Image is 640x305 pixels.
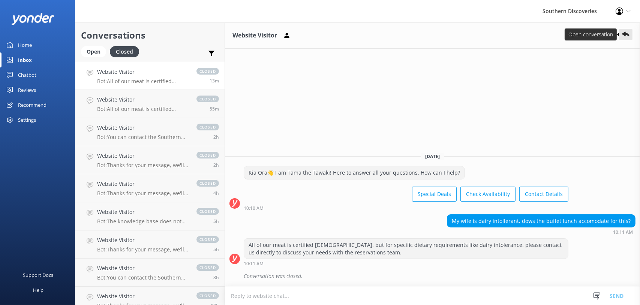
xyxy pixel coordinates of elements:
[97,68,189,76] h4: Website Visitor
[213,134,219,140] span: Oct 16 2025 08:15am (UTC +13:00) Pacific/Auckland
[196,68,219,75] span: closed
[97,162,189,169] p: Bot: Thanks for your message, we'll get back to you as soon as we can. You're also welcome to kee...
[213,218,219,224] span: Oct 16 2025 05:15am (UTC +13:00) Pacific/Auckland
[613,230,633,235] strong: 10:11 AM
[75,259,225,287] a: Website VisitorBot:You can contact the Southern Discoveries team by phone at [PHONE_NUMBER] withi...
[18,52,32,67] div: Inbox
[196,236,219,243] span: closed
[196,152,219,158] span: closed
[11,13,54,25] img: yonder-white-logo.png
[81,28,219,42] h2: Conversations
[75,146,225,174] a: Website VisitorBot:Thanks for your message, we'll get back to you as soon as we can. You're also ...
[244,270,636,283] div: Conversation was closed.
[210,78,219,84] span: Oct 16 2025 10:11am (UTC +13:00) Pacific/Auckland
[412,187,457,202] button: Special Deals
[75,90,225,118] a: Website VisitorBot:All of our meat is certified [DEMOGRAPHIC_DATA]. However, please contact us di...
[196,96,219,102] span: closed
[97,218,189,225] p: Bot: The knowledge base does not specify whether you need to provide information for all people w...
[244,262,264,266] strong: 10:11 AM
[244,261,568,266] div: Oct 16 2025 10:11am (UTC +13:00) Pacific/Auckland
[75,62,225,90] a: Website VisitorBot:All of our meat is certified [DEMOGRAPHIC_DATA], but for specific dietary requ...
[447,229,636,235] div: Oct 16 2025 10:11am (UTC +13:00) Pacific/Auckland
[244,206,264,211] strong: 10:10 AM
[97,208,189,216] h4: Website Visitor
[213,190,219,196] span: Oct 16 2025 05:59am (UTC +13:00) Pacific/Auckland
[97,274,189,281] p: Bot: You can contact the Southern Discoveries team by phone at [PHONE_NUMBER] within [GEOGRAPHIC_...
[97,106,189,112] p: Bot: All of our meat is certified [DEMOGRAPHIC_DATA]. However, please contact us directly to disc...
[97,292,189,301] h4: Website Visitor
[18,67,36,82] div: Chatbot
[229,270,636,283] div: 2025-10-15T21:24:26.894
[460,187,516,202] button: Check Availability
[447,215,635,227] div: My wife is dairy intollerant, dows the buffet lunch accomodate for this?
[97,246,189,253] p: Bot: Thanks for your message, we'll get back to you as soon as we can. You're also welcome to kee...
[196,180,219,187] span: closed
[18,112,36,127] div: Settings
[97,152,189,160] h4: Website Visitor
[110,47,143,55] a: Closed
[18,37,32,52] div: Home
[196,208,219,215] span: closed
[97,236,189,244] h4: Website Visitor
[213,162,219,168] span: Oct 16 2025 08:02am (UTC +13:00) Pacific/Auckland
[244,239,568,259] div: All of our meat is certified [DEMOGRAPHIC_DATA], but for specific dietary requirements like dairy...
[97,264,189,272] h4: Website Visitor
[210,106,219,112] span: Oct 16 2025 09:29am (UTC +13:00) Pacific/Auckland
[97,78,189,85] p: Bot: All of our meat is certified [DEMOGRAPHIC_DATA], but for specific dietary requirements like ...
[75,174,225,202] a: Website VisitorBot:Thanks for your message, we'll get back to you as soon as we can. You're also ...
[110,46,139,57] div: Closed
[196,264,219,271] span: closed
[75,202,225,230] a: Website VisitorBot:The knowledge base does not specify whether you need to provide information fo...
[244,205,568,211] div: Oct 16 2025 10:10am (UTC +13:00) Pacific/Auckland
[519,187,568,202] button: Contact Details
[196,292,219,299] span: closed
[81,46,106,57] div: Open
[97,134,189,141] p: Bot: You can contact the Southern Discoveries team by phone at [PHONE_NUMBER] within [GEOGRAPHIC_...
[75,118,225,146] a: Website VisitorBot:You can contact the Southern Discoveries team by phone at [PHONE_NUMBER] withi...
[23,268,54,283] div: Support Docs
[244,166,465,179] div: Kia Ora👋 I am Tama the Tawaki! Here to answer all your questions. How can I help?
[75,230,225,259] a: Website VisitorBot:Thanks for your message, we'll get back to you as soon as we can. You're also ...
[196,124,219,130] span: closed
[232,31,277,40] h3: Website Visitor
[18,82,36,97] div: Reviews
[97,124,189,132] h4: Website Visitor
[213,246,219,253] span: Oct 16 2025 04:42am (UTC +13:00) Pacific/Auckland
[81,47,110,55] a: Open
[18,97,46,112] div: Recommend
[97,190,189,197] p: Bot: Thanks for your message, we'll get back to you as soon as we can. You're also welcome to kee...
[421,153,444,160] span: [DATE]
[97,96,189,104] h4: Website Visitor
[97,180,189,188] h4: Website Visitor
[33,283,43,298] div: Help
[213,274,219,281] span: Oct 16 2025 01:31am (UTC +13:00) Pacific/Auckland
